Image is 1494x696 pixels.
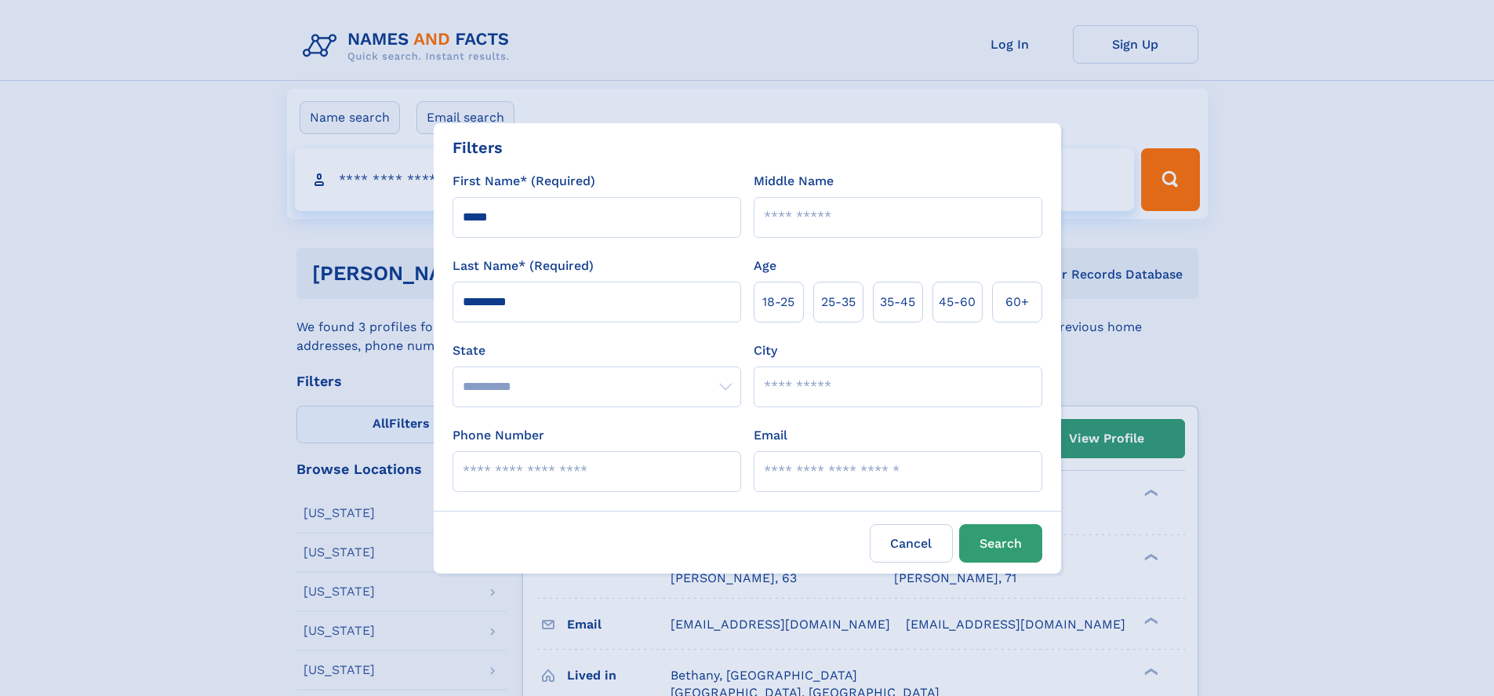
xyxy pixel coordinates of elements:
label: First Name* (Required) [453,172,595,191]
label: State [453,341,741,360]
span: 25‑35 [821,293,856,312]
label: Age [754,257,776,275]
label: Email [754,426,787,445]
span: 35‑45 [880,293,915,312]
span: 60+ [1005,293,1029,312]
label: City [754,341,777,360]
label: Last Name* (Required) [453,257,594,275]
label: Phone Number [453,426,544,445]
label: Cancel [870,524,953,563]
label: Middle Name [754,172,834,191]
span: 18‑25 [762,293,794,312]
div: Filters [453,136,503,159]
span: 45‑60 [939,293,976,312]
button: Search [959,524,1042,563]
